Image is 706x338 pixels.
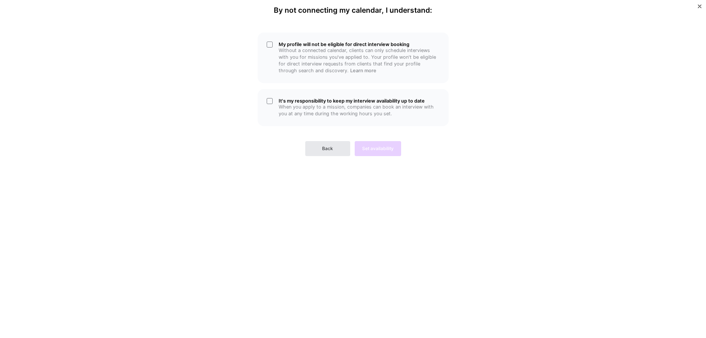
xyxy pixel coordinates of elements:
button: Back [305,141,350,156]
h4: By not connecting my calendar, I understand: [274,6,432,15]
button: Close [698,4,702,12]
span: Back [322,145,333,152]
p: When you apply to a mission, companies can book an interview with you at any time during the work... [279,104,440,117]
h5: It's my responsibility to keep my interview availability up to date [279,98,440,104]
a: Learn more [350,68,376,73]
h5: My profile will not be eligible for direct interview booking [279,42,440,47]
p: Without a connected calendar, clients can only schedule interviews with you for missions you've a... [279,47,440,74]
